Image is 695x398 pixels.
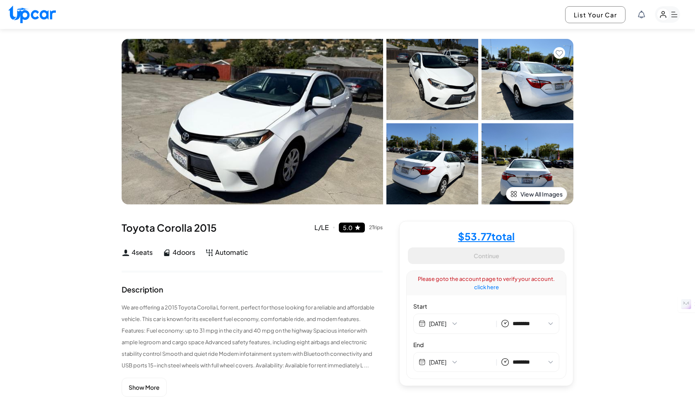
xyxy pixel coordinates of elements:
[343,225,352,230] div: 5.0
[474,284,499,290] a: click here
[458,231,515,241] h4: $ 53.77 total
[369,225,383,230] div: 2 Trips
[520,190,563,198] span: View All Images
[413,340,559,349] label: End
[173,247,195,257] span: 4 doors
[8,5,56,23] img: Upcar Logo
[413,302,559,310] label: Start
[418,276,555,290] span: Please goto the account page to verify your account.
[132,247,153,257] span: 4 seats
[554,47,565,59] button: Add to favorites
[122,378,167,397] button: Show More
[215,247,248,257] span: Automatic
[482,39,573,120] img: Car Image 2
[386,39,478,120] img: Car Image 1
[510,191,517,197] img: view-all
[354,224,361,231] img: star
[429,319,492,328] button: [DATE]
[408,247,565,264] button: Continue
[122,221,383,234] div: Toyota Corolla 2015
[429,358,492,366] button: [DATE]
[122,286,163,293] div: Description
[122,302,383,371] p: We are offering a 2015 Toyota Corolla L for rent, perfect for those looking for a reliable and af...
[386,123,478,204] img: Car Image 3
[122,39,383,204] img: Car
[496,319,498,328] span: |
[314,223,335,233] div: L/LE
[496,357,498,367] span: |
[565,6,625,23] button: List Your Car
[506,187,567,201] button: View All Images
[482,123,573,204] img: Car Image 4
